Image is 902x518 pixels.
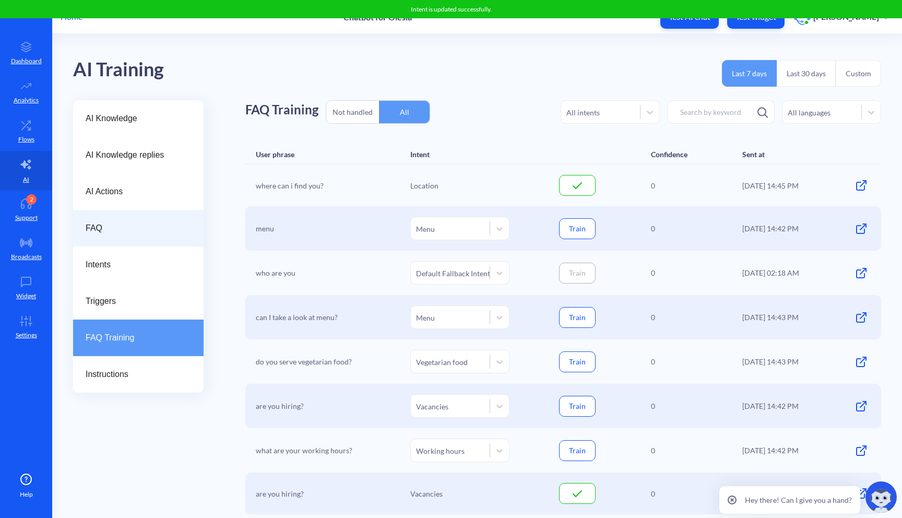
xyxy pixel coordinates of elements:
div: are you hiring? [256,394,360,418]
div: [DATE] 14:42 PM [742,217,805,240]
div: Open conversation [855,444,868,456]
div: Open conversation [855,179,868,192]
span: FAQ [86,222,183,234]
a: Instructions [73,356,204,393]
div: Default Fallback Intent [416,267,490,278]
span: FAQ Training [86,332,183,344]
div: Intent [410,150,430,159]
div: Location [410,175,509,196]
a: AI Knowledge replies [73,137,204,173]
div: [DATE] 02:18 AM [742,261,805,285]
div: what are your working hours? [256,439,360,462]
button: Custom [836,60,881,87]
a: Triggers [73,283,204,320]
p: Flows [18,135,34,144]
div: Open conversation [855,399,868,412]
span: Help [20,490,33,499]
button: Train [559,307,596,328]
div: 0 [651,483,693,504]
input: Search by keyword [667,100,775,124]
p: Broadcasts [11,252,42,262]
div: Menu [416,312,435,323]
button: Last 30 days [777,60,836,87]
div: All [379,100,430,124]
div: Menu [416,223,435,234]
span: AI Actions [86,185,183,198]
p: Analytics [14,96,39,105]
div: Open conversation [855,311,868,323]
div: [DATE] 14:42 PM [742,394,805,418]
div: 0 [651,175,693,196]
div: Not handled [326,100,379,124]
div: 2 [26,194,37,205]
div: AI Training [73,55,164,85]
div: 0 [651,217,693,240]
div: All intents [566,107,600,117]
p: AI [23,175,29,184]
div: Open conversation [855,266,868,279]
div: Open conversation [855,222,868,234]
div: Vacancies [410,483,509,504]
div: 0 [651,394,693,418]
button: Train [559,351,596,372]
img: copilot-icon.svg [865,481,897,513]
div: who are you [256,261,360,285]
p: Widget [16,291,36,301]
button: Train [559,218,596,239]
div: where can i find you? [256,175,360,196]
div: Working hours [416,445,465,456]
div: [DATE] 14:42 PM [742,439,805,462]
div: Confidence [651,150,687,159]
div: User phrase [256,150,294,159]
div: Vegetarian food [416,356,468,367]
div: [DATE] 14:43 PM [742,350,805,373]
h1: FAQ Training [245,102,318,117]
a: FAQ Training [73,320,204,356]
span: AI Knowledge replies [86,149,183,161]
div: 0 [651,439,693,462]
a: AI Knowledge [73,100,204,137]
div: All languages [788,107,830,117]
span: AI Knowledge [86,112,183,125]
button: Train [559,440,596,461]
div: 0 [651,261,693,285]
button: Last 7 days [722,60,777,87]
button: Train [559,263,596,284]
div: Open conversation [855,355,868,368]
span: Intents [86,258,183,271]
div: Sent at [742,150,765,159]
div: [DATE] 14:45 PM [742,175,805,196]
a: FAQ [73,210,204,246]
div: 0 [651,350,693,373]
p: Settings [16,331,37,340]
a: Intents [73,246,204,283]
div: 0 [651,305,693,329]
div: are you hiring? [256,483,360,504]
button: Train [559,396,596,417]
p: Hey there! Can I give you a hand? [745,495,852,505]
p: Dashboard [11,56,42,66]
span: Instructions [86,368,183,381]
p: Support [15,213,38,222]
div: do you serve vegetarian food? [256,350,360,373]
a: AI Actions [73,173,204,210]
div: can I take a look at menu? [256,305,360,329]
span: Intent is updated successfully. [411,5,492,13]
span: Triggers [86,295,183,308]
div: [DATE] 14:43 PM [742,305,805,329]
div: Vacancies [416,401,448,411]
div: menu [256,217,360,240]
